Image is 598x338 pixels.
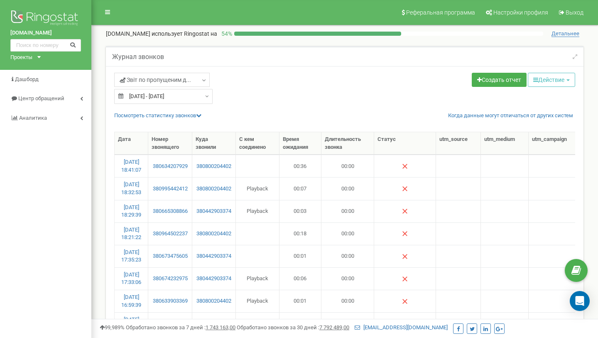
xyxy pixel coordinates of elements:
span: Настройки профиля [493,9,548,16]
span: Реферальная программа [406,9,475,16]
span: Аналитика [19,115,47,121]
th: С кем соединено [236,132,279,155]
a: 380442903374 [196,207,232,215]
td: 00:00 [321,155,374,177]
div: Проекты [10,54,32,62]
td: 00:00 [321,222,374,245]
th: utm_campaign [529,132,581,155]
a: Посмотреть cтатистику звонков [114,112,201,118]
td: 00:36 [279,155,322,177]
td: Playback [236,267,279,290]
a: 380633903369 [152,297,189,305]
u: 1 743 163,00 [206,324,235,331]
a: [DATE] 18:21:22 [121,227,141,241]
a: [DATE] 18:29:39 [121,204,141,218]
a: 380800204402 [196,230,232,238]
th: Статус [374,132,436,155]
a: [DATE] 16:59:39 [121,294,141,308]
a: 380673475605 [152,252,189,260]
td: 00:00 [321,245,374,267]
th: Дата [115,132,148,155]
a: 380665308866 [152,207,189,215]
td: 00:06 [279,312,322,335]
p: 54 % [217,30,234,38]
span: 99,989% [100,324,125,331]
th: Куда звонили [192,132,235,155]
a: [DATE] 16:55:36 [121,316,141,331]
img: Нет ответа [402,276,408,282]
a: 380442903374 [196,252,232,260]
u: 7 792 489,00 [319,324,349,331]
td: 00:01 [279,245,322,267]
td: 00:00 [321,177,374,200]
img: Нет ответа [402,185,408,192]
a: 380442903374 [196,275,232,283]
a: [DATE] 17:33:06 [121,271,141,286]
img: Нет ответа [402,253,408,260]
td: 00:06 [279,267,322,290]
span: Центр обращений [18,95,64,101]
td: 00:00 [321,200,374,222]
span: Дашборд [15,76,39,82]
img: Нет ответа [402,208,408,215]
td: 00:03 [279,200,322,222]
th: Время ожидания [279,132,322,155]
button: Действие [528,73,575,87]
a: [DATE] 18:41:07 [121,159,141,173]
a: 380634207929 [152,163,189,170]
a: [DATE] 18:32:53 [121,181,141,195]
span: Выход [566,9,583,16]
a: [DOMAIN_NAME] [10,29,81,37]
th: Длительность звонка [321,132,374,155]
img: Нет ответа [402,230,408,237]
img: Нет ответа [402,298,408,305]
a: Когда данные могут отличаться от других систем [448,112,573,120]
a: 380800204402 [196,185,232,193]
td: 00:00 [321,290,374,312]
a: 380995442412 [152,185,189,193]
td: 00:00 [321,312,374,335]
div: Open Intercom Messenger [570,291,590,311]
a: Звіт по пропущеним д... [114,73,210,87]
td: Playback [236,177,279,200]
td: 00:01 [279,290,322,312]
span: Обработано звонков за 30 дней : [237,324,349,331]
th: utm_source [436,132,480,155]
span: Звіт по пропущеним д... [120,76,191,84]
p: [DOMAIN_NAME] [106,30,217,38]
a: 380800204402 [196,163,232,170]
a: 380674232975 [152,275,189,283]
img: Ringostat logo [10,8,81,29]
td: 00:00 [321,267,374,290]
span: Детальнее [551,30,579,37]
input: Поиск по номеру [10,39,81,52]
a: Создать отчет [472,73,527,87]
a: [DATE] 17:35:23 [121,249,141,263]
th: Номер звонящего [148,132,192,155]
h5: Журнал звонков [112,53,164,61]
a: 380800204402 [196,297,232,305]
img: Нет ответа [402,163,408,170]
a: 380964502237 [152,230,189,238]
td: Playback [236,200,279,222]
td: Playback [236,290,279,312]
td: 00:18 [279,222,322,245]
td: Playback [236,312,279,335]
th: utm_medium [481,132,529,155]
span: использует Ringostat на [152,30,217,37]
a: [EMAIL_ADDRESS][DOMAIN_NAME] [355,324,448,331]
span: Обработано звонков за 7 дней : [126,324,235,331]
td: 00:07 [279,177,322,200]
